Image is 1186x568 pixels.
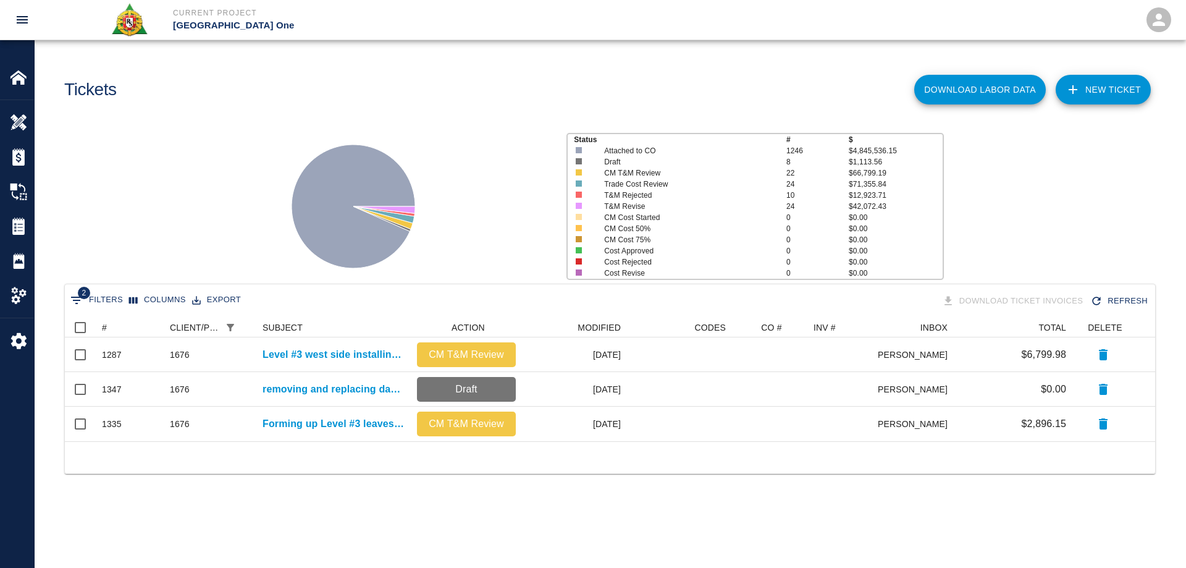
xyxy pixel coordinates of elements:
p: $66,799.19 [849,167,943,179]
a: removing and replacing damaged Styrofoam East Pier Level #2 Gate #2 [263,382,405,397]
div: INV # [814,318,836,337]
div: [DATE] [522,337,627,372]
div: [PERSON_NAME] [878,372,954,407]
p: $2,896.15 [1021,417,1066,431]
p: Trade Cost Review [604,179,768,190]
p: 0 [786,256,849,268]
p: 0 [786,234,849,245]
div: ACTION [411,318,522,337]
div: # [102,318,107,337]
h1: Tickets [64,80,117,100]
div: CLIENT/PCO # [170,318,222,337]
p: $ [849,134,943,145]
button: Export [189,290,244,310]
div: MODIFIED [578,318,621,337]
p: CM Cost 50% [604,223,768,234]
div: CO # [761,318,781,337]
div: # [96,318,164,337]
p: $71,355.84 [849,179,943,190]
p: T&M Revise [604,201,768,212]
p: Cost Revise [604,268,768,279]
p: $0.00 [849,234,943,245]
p: Draft [422,382,511,397]
p: Status [574,134,786,145]
div: [DATE] [522,372,627,407]
div: 1347 [102,383,122,396]
p: $12,923.71 [849,190,943,201]
button: Show filters [67,290,126,310]
div: TOTAL [954,318,1072,337]
div: [PERSON_NAME] [878,407,954,441]
p: $0.00 [849,268,943,279]
p: 8 [786,156,849,167]
p: Attached to CO [604,145,768,156]
button: Refresh [1088,290,1153,312]
p: # [786,134,849,145]
button: Sort [239,319,256,336]
p: 24 [786,179,849,190]
div: 1676 [170,349,190,361]
button: Download Labor Data [914,75,1046,104]
p: CM T&M Review [422,347,511,362]
p: CM Cost 75% [604,234,768,245]
a: NEW TICKET [1056,75,1151,104]
div: CLIENT/PCO # [164,318,256,337]
p: 0 [786,212,849,223]
p: Cost Rejected [604,256,768,268]
p: CM Cost Started [604,212,768,223]
p: T&M Rejected [604,190,768,201]
button: Select columns [126,290,189,310]
p: 22 [786,167,849,179]
p: $42,072.43 [849,201,943,212]
p: 24 [786,201,849,212]
p: CM T&M Review [604,167,768,179]
p: CM T&M Review [422,417,511,431]
a: Level #3 west side installing Styrofoam under the [PERSON_NAME] duck. [263,347,405,362]
p: Draft [604,156,768,167]
p: $0.00 [849,212,943,223]
p: 10 [786,190,849,201]
div: TOTAL [1038,318,1066,337]
iframe: Chat Widget [1124,509,1186,568]
p: 0 [786,268,849,279]
div: 1 active filter [222,319,239,336]
div: DELETE [1072,318,1134,337]
p: $0.00 [1041,382,1066,397]
div: [PERSON_NAME] [878,337,954,372]
p: $0.00 [849,223,943,234]
div: [DATE] [522,407,627,441]
p: $0.00 [849,256,943,268]
p: 0 [786,223,849,234]
p: $0.00 [849,245,943,256]
div: SUBJECT [263,318,303,337]
p: Current Project [173,7,660,19]
a: Forming up Level #3 leaves outs between G#2 and G#3 [263,417,405,431]
p: $4,845,536.15 [849,145,943,156]
p: Cost Approved [604,245,768,256]
p: 0 [786,245,849,256]
div: SUBJECT [256,318,411,337]
p: [GEOGRAPHIC_DATA] One [173,19,660,33]
div: Refresh the list [1088,290,1153,312]
p: $1,113.56 [849,156,943,167]
div: ACTION [452,318,485,337]
div: MODIFIED [522,318,627,337]
div: CO # [732,318,807,337]
img: Roger & Sons Concrete [111,2,148,37]
div: DELETE [1088,318,1122,337]
div: CODES [694,318,726,337]
div: 1335 [102,418,122,430]
p: $6,799.98 [1021,347,1066,362]
div: 1287 [102,349,122,361]
div: INBOX [920,318,948,337]
p: 1246 [786,145,849,156]
div: Tickets download in groups of 15 [940,290,1088,312]
span: 2 [78,287,90,299]
button: Show filters [222,319,239,336]
button: open drawer [7,5,37,35]
div: CODES [627,318,732,337]
div: INBOX [878,318,954,337]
